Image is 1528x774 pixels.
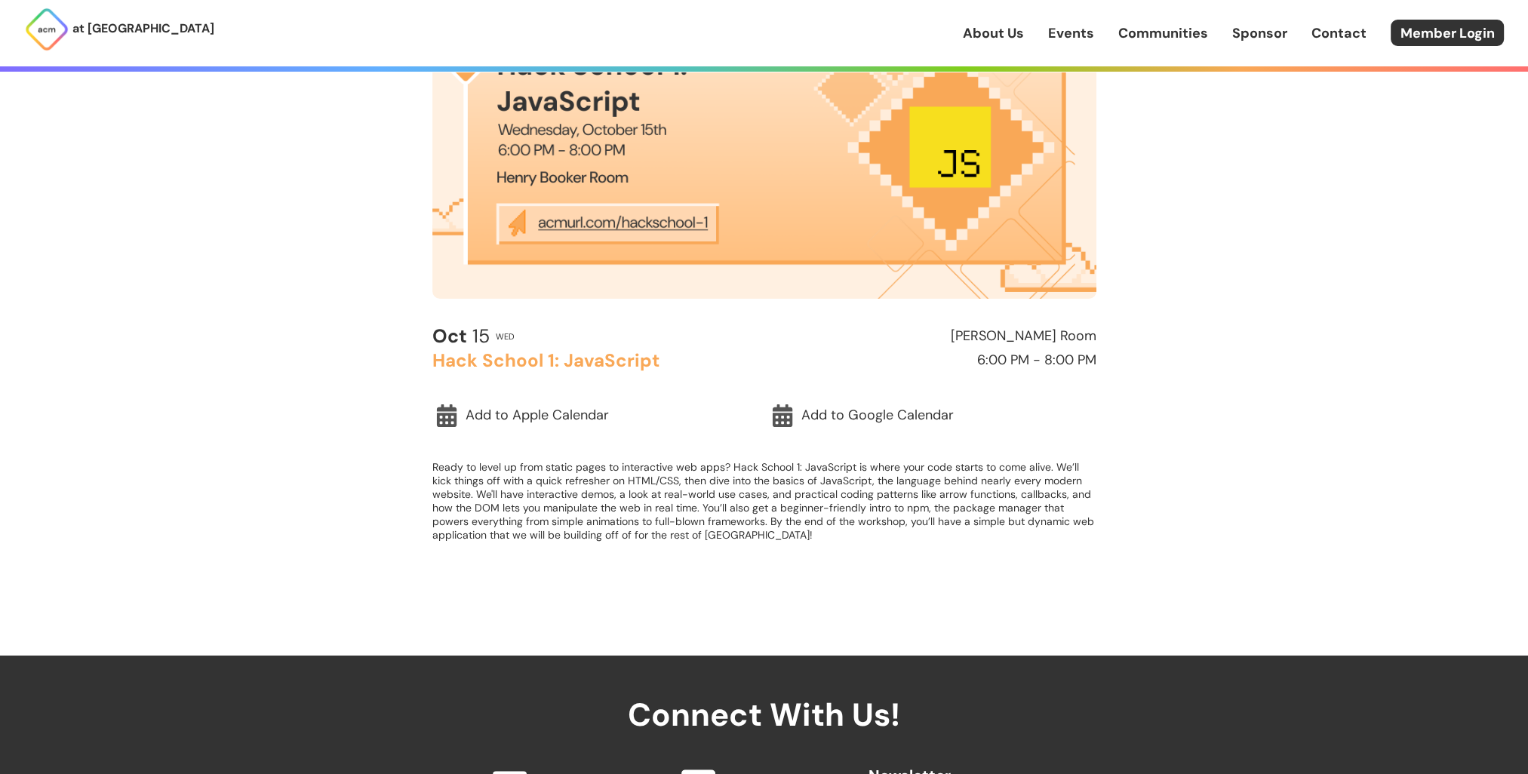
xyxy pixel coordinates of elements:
img: ACM Logo [24,7,69,52]
h2: Hack School 1: JavaScript [432,351,758,370]
a: Member Login [1391,20,1504,46]
h2: 15 [432,326,490,347]
p: at [GEOGRAPHIC_DATA] [72,19,214,38]
h2: 6:00 PM - 8:00 PM [771,353,1096,368]
h2: Wed [496,332,515,341]
a: About Us [963,23,1024,43]
h2: Connect With Us! [476,656,1053,733]
a: at [GEOGRAPHIC_DATA] [24,7,214,52]
a: Sponsor [1232,23,1287,43]
a: Add to Google Calendar [768,398,1096,433]
a: Contact [1311,23,1367,43]
b: Oct [432,324,467,349]
a: Events [1048,23,1094,43]
a: Communities [1118,23,1208,43]
p: Ready to level up from static pages to interactive web apps? Hack School 1: JavaScript is where y... [432,460,1096,542]
h2: [PERSON_NAME] Room [771,329,1096,344]
a: Add to Apple Calendar [432,398,761,433]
